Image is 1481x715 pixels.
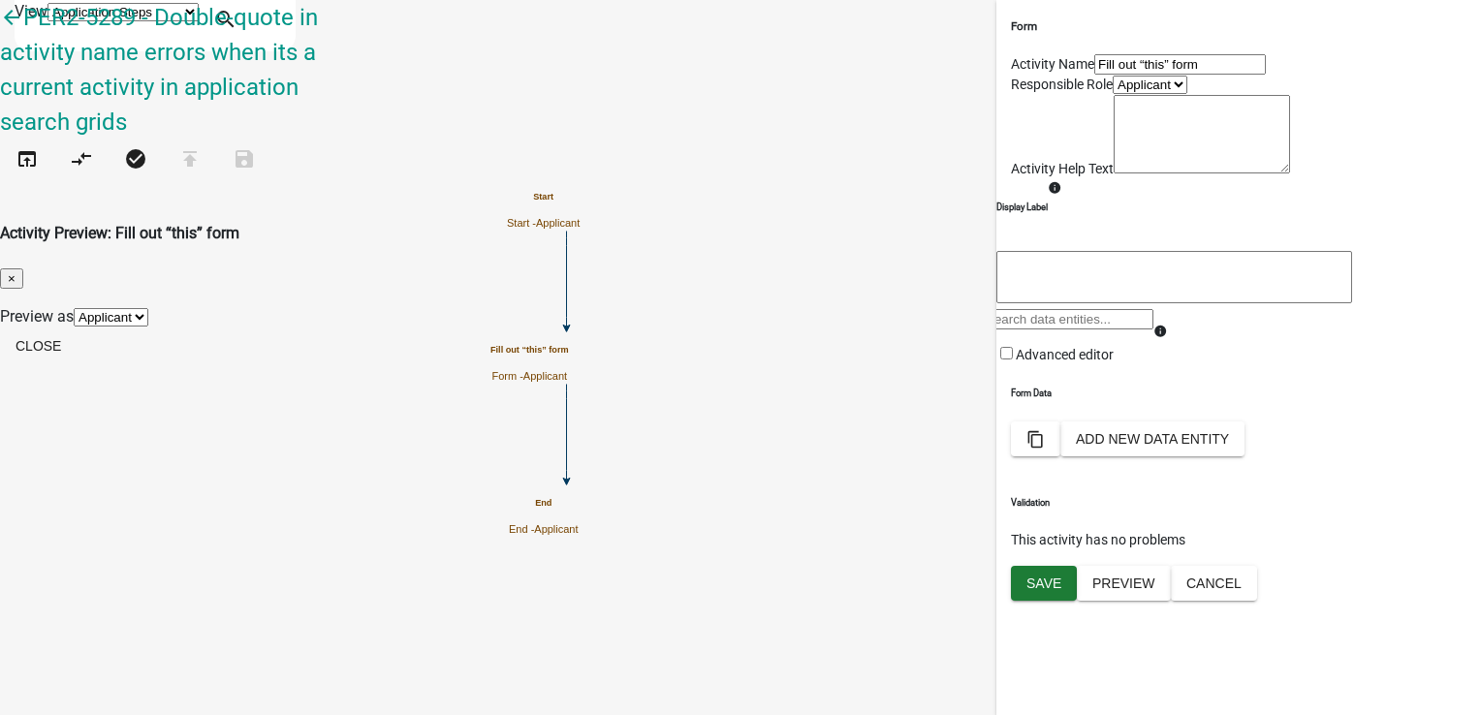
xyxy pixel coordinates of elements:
label: Responsible Role [1011,77,1113,92]
button: Preview [1077,566,1171,601]
i: publish [178,147,202,174]
button: Add New Data Entity [1060,421,1245,456]
i: compare_arrows [70,147,93,174]
i: content_copy [1026,430,1045,449]
h6: Form Data [1011,387,1466,400]
i: info [1048,181,1061,195]
button: Publish [163,140,217,181]
span: : Fill out “this” form [108,224,239,242]
i: save [233,147,256,174]
label: Advanced editor [996,347,1114,362]
button: Save [217,140,271,181]
h6: Display Label [996,201,1048,214]
input: Search data entities... [982,309,1153,329]
wm-modal-confirm: Bulk Actions [1011,432,1060,448]
span: Save [1026,575,1061,591]
p: This activity has no problems [1011,530,1466,550]
label: Activity Name [1011,56,1094,72]
button: Auto Layout [54,140,109,181]
i: open_in_browser [16,147,39,174]
i: info [1153,325,1167,338]
h5: Form [1011,18,1466,35]
h6: Validation [1011,496,1466,510]
button: Cancel [1171,566,1257,601]
i: check_circle [124,147,147,174]
button: No problems [109,140,163,181]
span: × [8,271,16,286]
label: Activity Help Text [1011,161,1114,176]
